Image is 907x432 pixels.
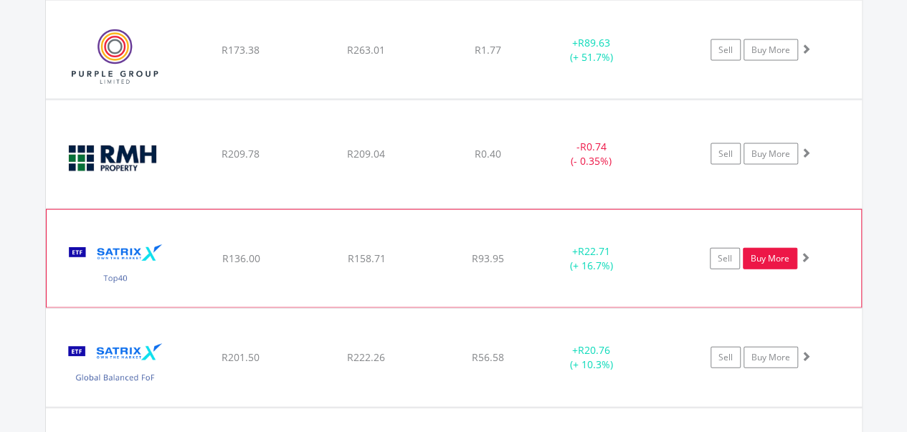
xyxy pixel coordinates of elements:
[744,143,798,165] a: Buy More
[743,248,797,269] a: Buy More
[472,251,504,265] span: R93.95
[347,147,385,160] span: R209.04
[578,36,610,49] span: R89.63
[347,251,385,265] span: R158.71
[710,248,740,269] a: Sell
[222,251,260,265] span: R136.00
[347,350,385,364] span: R222.26
[222,43,260,57] span: R173.38
[538,140,646,168] div: - (- 0.35%)
[578,343,610,357] span: R20.76
[578,244,610,258] span: R22.71
[475,147,501,160] span: R0.40
[538,36,646,64] div: + (+ 51.7%)
[580,140,607,153] span: R0.74
[711,143,741,165] a: Sell
[537,244,645,273] div: + (+ 16.7%)
[744,39,798,61] a: Buy More
[347,43,385,57] span: R263.01
[475,43,501,57] span: R1.77
[744,347,798,368] a: Buy More
[711,347,741,368] a: Sell
[472,350,504,364] span: R56.58
[538,343,646,372] div: + (+ 10.3%)
[53,19,176,95] img: EQU.ZA.PPE.png
[53,327,176,403] img: EQU.ZA.STXGLB.png
[54,228,177,304] img: EQU.ZA.STX40.png
[53,118,176,204] img: EQU.ZA.RMH.png
[222,350,260,364] span: R201.50
[711,39,741,61] a: Sell
[222,147,260,160] span: R209.78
